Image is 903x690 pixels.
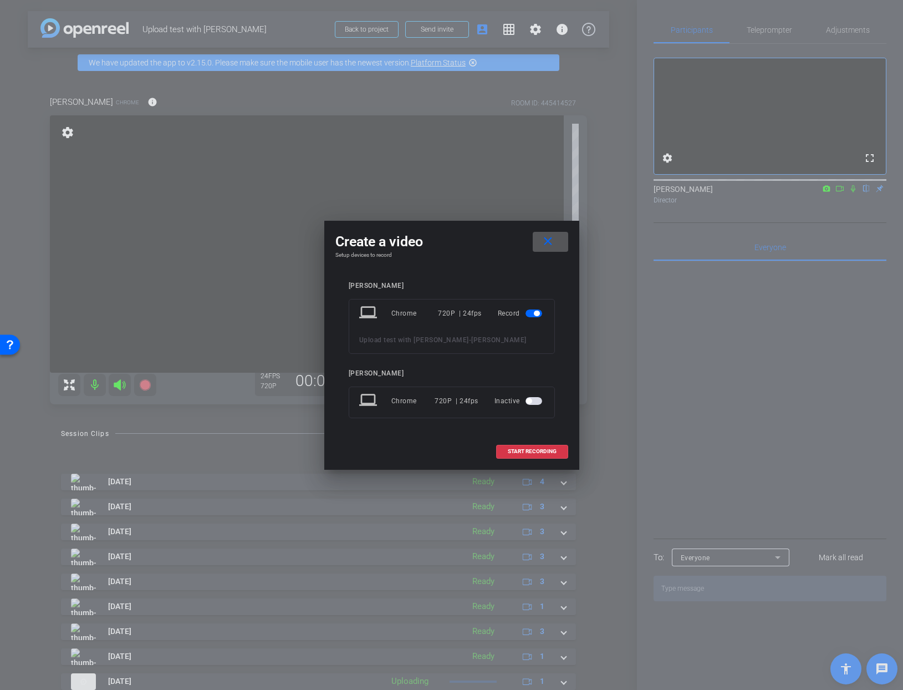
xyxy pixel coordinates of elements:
[349,282,555,290] div: [PERSON_NAME]
[391,391,435,411] div: Chrome
[469,336,472,344] span: -
[359,391,379,411] mat-icon: laptop
[471,336,527,344] span: [PERSON_NAME]
[494,391,544,411] div: Inactive
[349,369,555,378] div: [PERSON_NAME]
[508,449,557,454] span: START RECORDING
[335,232,568,252] div: Create a video
[335,252,568,258] h4: Setup devices to record
[391,303,438,323] div: Chrome
[435,391,478,411] div: 720P | 24fps
[359,336,469,344] span: Upload test with [PERSON_NAME]
[541,235,555,248] mat-icon: close
[496,445,568,459] button: START RECORDING
[359,303,379,323] mat-icon: laptop
[438,303,482,323] div: 720P | 24fps
[498,303,544,323] div: Record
